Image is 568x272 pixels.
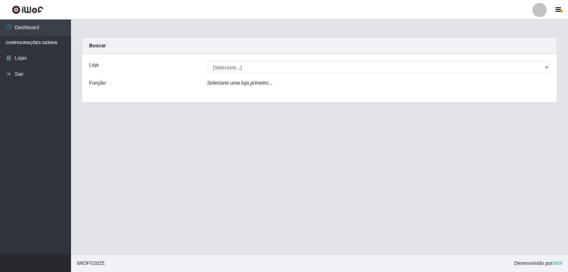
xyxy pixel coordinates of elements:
span: IWOF [77,260,90,266]
label: Função [89,79,106,87]
label: Loja [89,61,98,69]
span: © 2025 . [77,260,106,267]
a: iWof [552,260,562,266]
strong: Buscar [89,43,106,48]
i: Selecione uma loja primeiro... [207,80,272,86]
img: CoreUI Logo [12,5,43,14]
span: Desenvolvido por [514,260,562,267]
